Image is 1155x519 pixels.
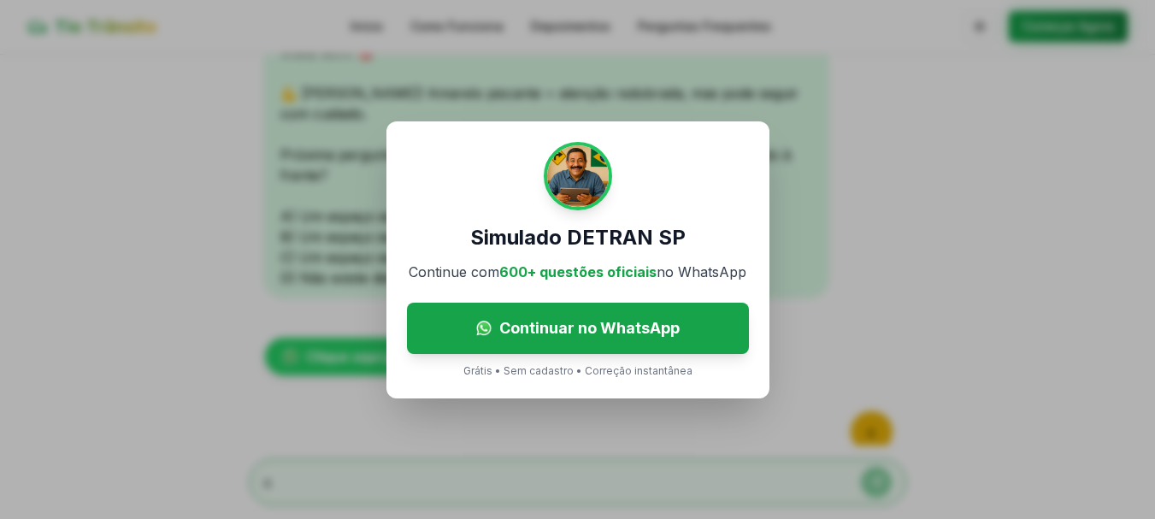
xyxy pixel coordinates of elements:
[407,303,749,354] a: Continuar no WhatsApp
[409,262,746,282] p: Continue com no WhatsApp
[499,263,657,280] span: 600+ questões oficiais
[470,224,686,251] h3: Simulado DETRAN SP
[544,142,612,210] img: Tio Trânsito
[463,364,692,378] p: Grátis • Sem cadastro • Correção instantânea
[499,316,680,340] span: Continuar no WhatsApp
